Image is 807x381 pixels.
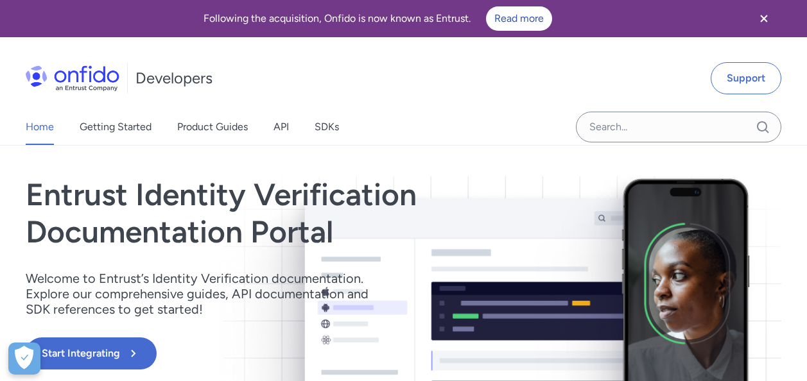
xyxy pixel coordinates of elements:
[756,11,772,26] svg: Close banner
[576,112,781,142] input: Onfido search input field
[26,337,157,369] button: Start Integrating
[486,6,552,31] a: Read more
[26,65,119,91] img: Onfido Logo
[315,109,339,145] a: SDKs
[15,6,740,31] div: Following the acquisition, Onfido is now known as Entrust.
[26,176,555,250] h1: Entrust Identity Verification Documentation Portal
[177,109,248,145] a: Product Guides
[273,109,289,145] a: API
[8,343,40,375] div: Cookie Preferences
[26,271,385,317] p: Welcome to Entrust’s Identity Verification documentation. Explore our comprehensive guides, API d...
[26,109,54,145] a: Home
[80,109,152,145] a: Getting Started
[740,3,788,35] button: Close banner
[135,68,213,89] h1: Developers
[711,62,781,94] a: Support
[8,343,40,375] button: Open Preferences
[26,337,555,369] a: Start Integrating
